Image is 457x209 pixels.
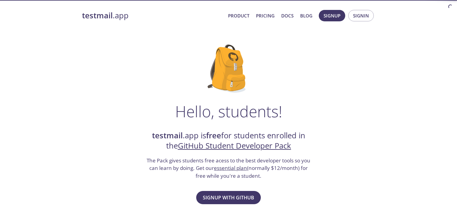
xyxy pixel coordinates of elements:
a: Docs [281,12,294,20]
a: Product [228,12,249,20]
strong: testmail [82,10,113,21]
a: essential plan [214,164,247,171]
button: Signin [348,10,374,21]
strong: testmail [152,130,183,141]
img: github-student-backpack.png [208,45,249,93]
span: Signup [324,12,340,20]
a: Pricing [256,12,275,20]
h3: The Pack gives students free acess to the best developer tools so you can learn by doing. Get our... [146,157,311,180]
h1: Hello, students! [175,102,282,120]
button: Signup with GitHub [196,191,261,204]
h2: .app is for students enrolled in the [146,131,311,151]
span: Signin [353,12,369,20]
strong: free [206,130,221,141]
button: Signup [319,10,345,21]
a: testmail.app [82,11,223,21]
span: Signup with GitHub [203,193,254,202]
a: GitHub Student Developer Pack [178,140,291,151]
a: Blog [300,12,312,20]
